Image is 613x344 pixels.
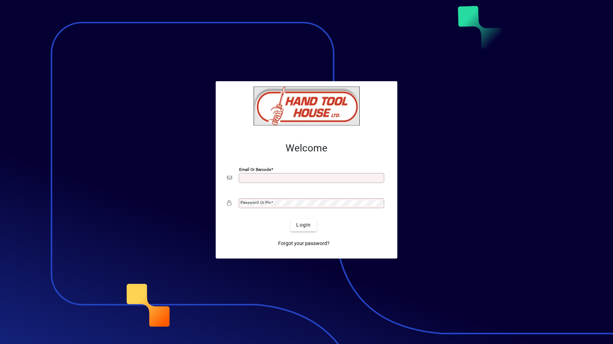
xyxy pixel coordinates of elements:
h2: Welcome [227,142,386,154]
mat-label: Email or Barcode [239,167,271,172]
a: Forgot your password? [275,237,332,250]
span: Login [296,221,311,229]
span: Forgot your password? [278,240,330,247]
button: Login [291,219,316,232]
mat-label: Password or Pin [241,200,271,205]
